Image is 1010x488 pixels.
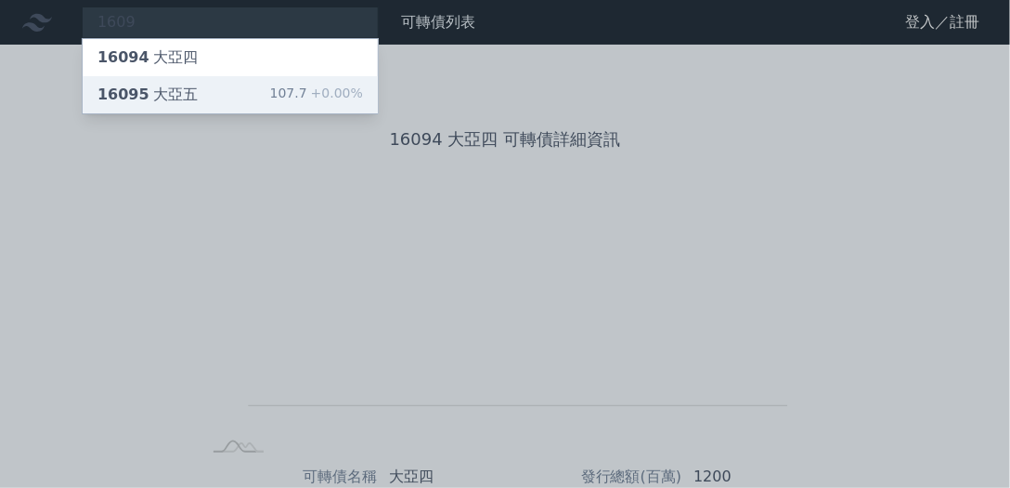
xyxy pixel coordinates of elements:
span: 16094 [97,48,149,66]
div: 大亞五 [97,84,198,106]
div: 大亞四 [97,46,198,69]
div: 107.7 [270,84,363,106]
span: +0.00% [307,86,363,100]
a: 16095大亞五 107.7+0.00% [83,76,378,113]
span: 16095 [97,86,149,103]
a: 16094大亞四 [83,39,378,76]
